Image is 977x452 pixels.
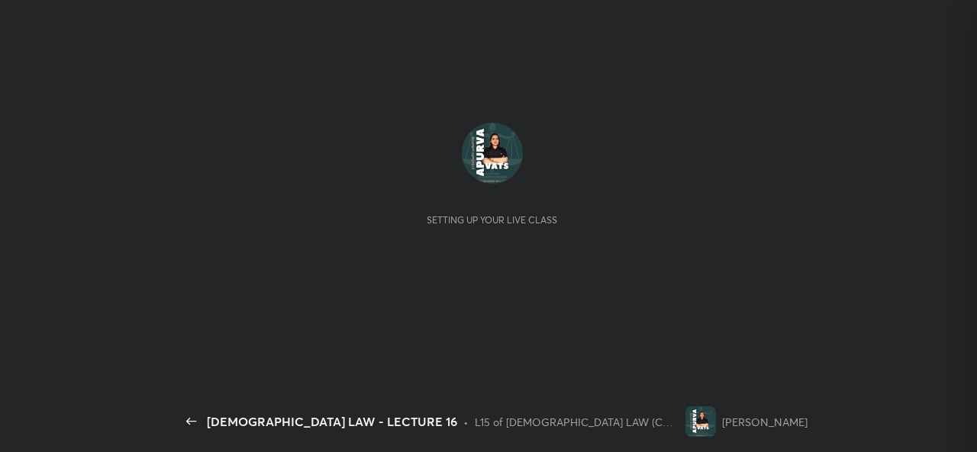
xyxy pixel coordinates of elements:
[722,414,808,430] div: [PERSON_NAME]
[475,414,679,430] div: L15 of [DEMOGRAPHIC_DATA] LAW (COMPREHENSIVE COURSE)
[685,406,716,437] img: 16fc8399e35e4673a8d101a187aba7c3.jpg
[207,412,457,431] div: [DEMOGRAPHIC_DATA] LAW - LECTURE 16
[427,214,557,226] div: Setting up your live class
[463,414,469,430] div: •
[462,123,523,184] img: 16fc8399e35e4673a8d101a187aba7c3.jpg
